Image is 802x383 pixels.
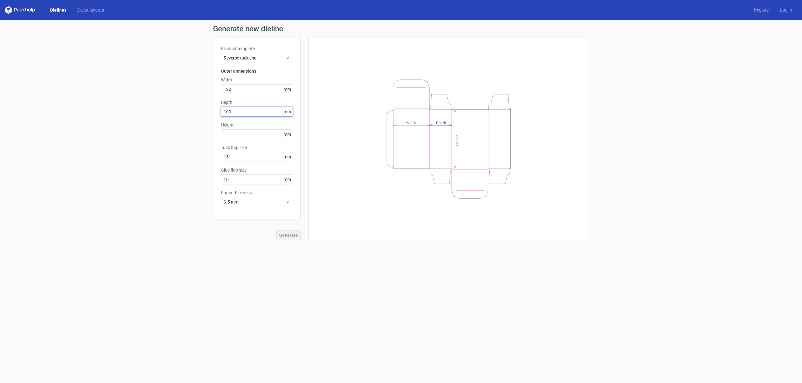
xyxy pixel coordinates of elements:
label: Width [221,77,293,83]
a: Log in [775,7,797,13]
tspan: Width [406,120,416,125]
tspan: Height [455,135,459,146]
span: mm [282,107,293,116]
span: 0.5 mm [224,199,285,205]
h3: Outer dimensions [221,68,293,74]
a: Dielines [45,7,71,13]
label: Height [221,122,293,128]
label: Tuck flap size [221,144,293,151]
span: mm [282,175,293,184]
a: Register [749,7,775,13]
label: Product template [221,45,293,52]
tspan: Depth [436,120,446,125]
span: mm [282,85,293,94]
span: mm [282,152,293,162]
label: Glue flap size [221,167,293,173]
label: Paper thickness [221,189,293,196]
h1: Generate new dieline [213,25,589,33]
span: mm [282,130,293,139]
label: Depth [221,99,293,106]
span: Reverse tuck end [224,55,285,61]
a: Diecut layouts [71,7,109,13]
